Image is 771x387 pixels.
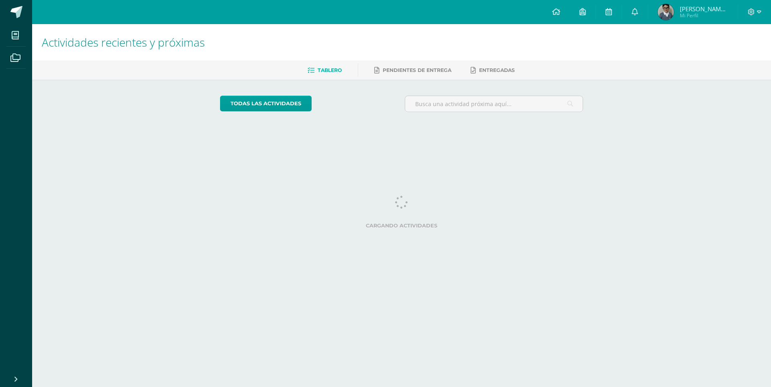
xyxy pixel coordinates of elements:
span: Tablero [318,67,342,73]
img: 0a2fc88354891e037b47c959cf6d87a8.png [658,4,674,20]
label: Cargando actividades [220,223,583,229]
span: Mi Perfil [680,12,728,19]
span: Entregadas [479,67,515,73]
a: Entregadas [471,64,515,77]
span: Pendientes de entrega [383,67,451,73]
a: Pendientes de entrega [374,64,451,77]
span: Actividades recientes y próximas [42,35,205,50]
span: [PERSON_NAME] de [PERSON_NAME] [680,5,728,13]
input: Busca una actividad próxima aquí... [405,96,583,112]
a: Tablero [308,64,342,77]
a: todas las Actividades [220,96,312,111]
